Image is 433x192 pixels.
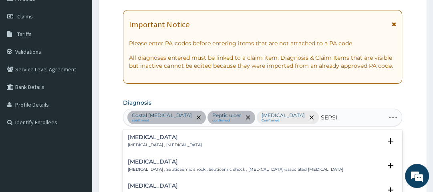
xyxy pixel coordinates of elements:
[17,30,32,38] span: Tariffs
[132,119,191,123] small: confirmed
[386,136,395,146] i: open select status
[129,39,396,47] p: Please enter PA codes before entering items that are not attached to a PA code
[261,119,304,123] small: Confirmed
[123,99,151,107] label: Diagnosis
[386,161,395,170] i: open select status
[195,114,202,121] span: remove selection option
[244,114,252,121] span: remove selection option
[308,114,315,121] span: remove selection option
[131,4,151,23] div: Minimize live chat window
[128,183,255,189] h4: [MEDICAL_DATA]
[42,45,135,55] div: Chat with us now
[128,159,343,165] h4: [MEDICAL_DATA]
[4,116,153,144] textarea: Type your message and hit 'Enter'
[129,54,396,70] p: All diagnoses entered must be linked to a claim item. Diagnosis & Claim Items that are visible bu...
[128,134,201,140] h4: [MEDICAL_DATA]
[261,112,304,119] p: [MEDICAL_DATA]
[128,142,201,148] p: [MEDICAL_DATA] , [MEDICAL_DATA]
[46,50,111,131] span: We're online!
[15,40,32,60] img: d_794563401_company_1708531726252_794563401
[212,112,241,119] p: Peptic ulcer
[212,119,241,123] small: confirmed
[129,20,189,29] h1: Important Notice
[17,13,33,20] span: Claims
[128,167,343,172] p: [MEDICAL_DATA] , Septicaemic shock , Septicemic shock , [MEDICAL_DATA]-associated [MEDICAL_DATA]
[132,112,191,119] p: Costal [MEDICAL_DATA]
